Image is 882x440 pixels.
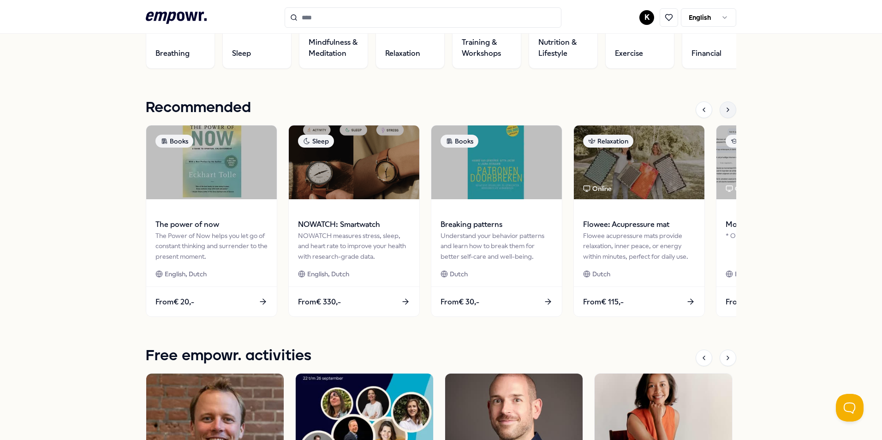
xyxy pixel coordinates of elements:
div: Online [726,184,754,194]
img: package image [289,125,419,199]
img: package image [431,125,562,199]
a: package imageSleepNOWATCH: SmartwatchNOWATCH measures stress, sleep, and heart rate to improve yo... [288,125,420,317]
span: Monny app - your financial assistent [726,219,838,231]
img: package image [716,125,847,199]
a: package imageBooksThe power of nowThe Power of Now helps you let go of constant thinking and surr... [146,125,277,317]
h1: Free empowr. activities [146,345,311,368]
a: package imageBooksBreaking patternsUnderstand your behavior patterns and learn how to break them ... [431,125,562,317]
h1: Recommended [146,96,251,119]
span: Mindfulness & Meditation [309,37,358,59]
div: Understand your behavior patterns and learn how to break them for better self-care and well-being. [441,231,553,262]
span: Relaxation [385,48,420,59]
span: The power of now [155,219,268,231]
div: The Power of Now helps you let go of constant thinking and surrender to the present moment. [155,231,268,262]
img: package image [146,125,277,199]
div: Training & Workshops [726,135,810,148]
span: Breaking patterns [441,219,553,231]
div: Flowee acupressure mats provide relaxation, inner peace, or energy within minutes, perfect for da... [583,231,695,262]
div: Sleep [298,135,334,148]
span: English, Dutch [165,269,207,279]
div: Books [441,135,478,148]
span: NOWATCH: Smartwatch [298,219,410,231]
div: Relaxation [583,135,633,148]
span: Nutrition & Lifestyle [538,37,588,59]
span: Training & Workshops [462,37,512,59]
span: From € 330,- [298,296,341,308]
span: English, Dutch [307,269,349,279]
span: From € 115,- [583,296,624,308]
span: English, Dutch [735,269,777,279]
span: Flowee: Acupressure mat [583,219,695,231]
img: package image [574,125,704,199]
span: Breathing [155,48,190,59]
div: NOWATCH measures stress, sleep, and heart rate to improve your health with research-grade data. [298,231,410,262]
span: From € 20,- [155,296,194,308]
a: package imageTraining & WorkshopsOnlineMonny app - your financial assistent* OnlineEnglish, Dutch... [716,125,847,317]
button: K [639,10,654,25]
span: Sleep [232,48,251,59]
span: Dutch [592,269,610,279]
iframe: Help Scout Beacon - Open [836,394,864,422]
div: Online [583,184,612,194]
span: From € 95,- [726,296,764,308]
span: From € 30,- [441,296,479,308]
input: Search for products, categories or subcategories [285,7,561,28]
span: Exercise [615,48,643,59]
span: Financial [691,48,721,59]
a: package imageRelaxationOnlineFlowee: Acupressure matFlowee acupressure mats provide relaxation, i... [573,125,705,317]
span: Dutch [450,269,468,279]
div: Books [155,135,193,148]
div: * Online [726,231,838,262]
